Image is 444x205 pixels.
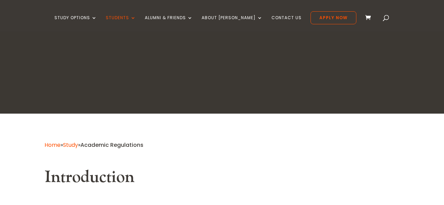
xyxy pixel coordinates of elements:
a: Study [63,141,78,149]
a: Students [106,15,136,31]
a: Home [45,141,61,149]
a: Study Options [54,15,97,31]
a: Apply Now [310,11,356,24]
span: Academic Regulations [80,141,143,149]
a: About [PERSON_NAME] [202,15,263,31]
h2: Introduction [45,167,250,191]
a: Contact Us [271,15,302,31]
a: Alumni & Friends [145,15,193,31]
span: » » [45,141,143,149]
